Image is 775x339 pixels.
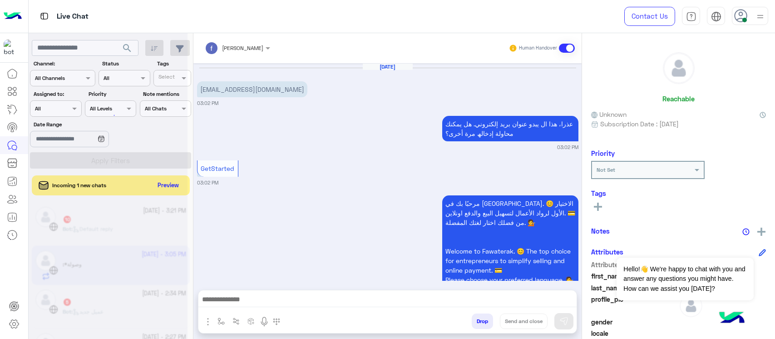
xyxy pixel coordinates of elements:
[617,258,753,300] span: Hello!👋 We're happy to chat with you and answer any questions you might have. How can we assist y...
[559,317,568,326] img: send message
[686,11,696,22] img: tab
[363,64,413,70] h6: [DATE]
[4,7,22,26] img: Logo
[591,189,766,197] h6: Tags
[500,314,548,329] button: Send and close
[157,73,175,83] div: Select
[472,314,493,329] button: Drop
[716,303,748,334] img: hulul-logo.png
[197,100,218,107] small: 03:02 PM
[663,53,694,84] img: defaultAdmin.png
[247,318,255,325] img: create order
[197,179,218,186] small: 03:02 PM
[662,95,695,103] h6: Reachable
[591,248,623,256] h6: Attributes
[222,45,263,51] span: [PERSON_NAME]
[4,40,20,56] img: 171468393613305
[39,10,50,22] img: tab
[100,107,116,123] div: loading...
[273,318,280,325] img: make a call
[229,314,244,329] button: Trigger scenario
[591,294,678,315] span: profile_pic
[197,81,307,97] p: 23/9/2025, 3:02 PM
[232,318,240,325] img: Trigger scenario
[600,119,679,129] span: Subscription Date : [DATE]
[591,271,678,281] span: first_name
[742,228,750,235] img: notes
[217,318,225,325] img: select flow
[757,228,765,236] img: add
[442,116,578,141] p: 23/9/2025, 3:02 PM
[557,144,578,151] small: 03:02 PM
[680,317,766,327] span: null
[591,317,678,327] span: gender
[519,45,557,52] small: Human Handover
[591,283,678,293] span: last_name
[591,110,627,119] span: Unknown
[591,227,610,235] h6: Notes
[755,11,766,22] img: profile
[591,329,678,338] span: locale
[711,11,721,22] img: tab
[202,316,213,327] img: send attachment
[442,195,578,288] p: 23/9/2025, 3:02 PM
[591,149,615,157] h6: Priority
[680,294,702,317] img: defaultAdmin.png
[201,165,234,172] span: GetStarted
[682,7,700,26] a: tab
[597,166,615,173] b: Not Set
[591,260,678,269] span: Attribute Name
[624,7,675,26] a: Contact Us
[259,316,270,327] img: send voice note
[244,314,259,329] button: create order
[680,329,766,338] span: null
[57,10,89,23] p: Live Chat
[214,314,229,329] button: select flow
